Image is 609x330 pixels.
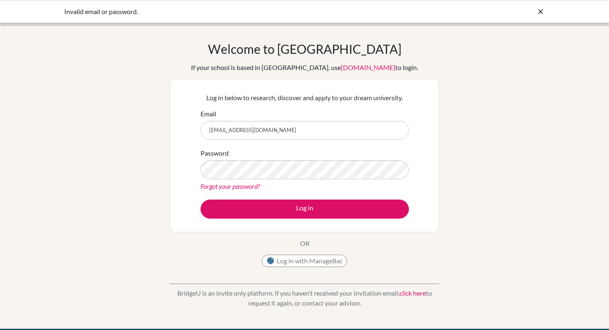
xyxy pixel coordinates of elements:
p: BridgeU is an invite only platform. If you haven’t received your invitation email, to request it ... [170,288,439,308]
div: If your school is based in [GEOGRAPHIC_DATA], use to login. [191,63,418,72]
a: [DOMAIN_NAME] [341,63,395,71]
label: Email [201,109,216,119]
p: OR [300,238,309,248]
button: Log in [201,200,409,219]
p: Log in below to research, discover and apply to your dream university. [201,93,409,103]
div: Invalid email or password. [64,7,420,17]
h1: Welcome to [GEOGRAPHIC_DATA] [208,41,401,56]
button: Log in with ManageBac [262,255,347,267]
a: Forgot your password? [201,182,260,190]
label: Password [201,148,229,158]
a: click here [399,289,426,297]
